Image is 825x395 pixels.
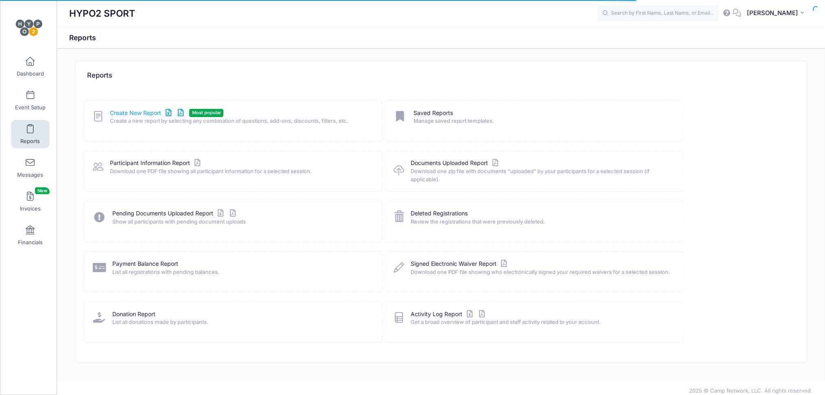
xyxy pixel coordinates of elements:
[411,159,500,167] a: Documents Uploaded Report
[113,310,156,319] a: Donation Report
[110,109,186,117] a: Create New Report
[35,187,50,194] span: New
[11,221,50,250] a: Financials
[189,109,223,117] span: Most popular
[113,209,238,218] a: Pending Documents Uploaded Report
[414,117,673,125] span: Manage saved report templates.
[0,9,57,47] a: HYPO2 SPORT
[11,52,50,81] a: Dashboard
[15,104,46,111] span: Event Setup
[411,167,672,183] span: Download one zip file with documents "uploaded" by your participants for a selected session (if a...
[11,120,50,148] a: Reports
[742,4,813,23] button: [PERSON_NAME]
[20,205,41,212] span: Invoices
[69,4,135,23] h1: HYPO2 SPORT
[747,9,798,17] span: [PERSON_NAME]
[411,260,509,268] a: Signed Electronic Waiver Report
[14,13,44,43] img: HYPO2 SPORT
[20,138,40,145] span: Reports
[18,239,43,246] span: Financials
[689,387,813,394] span: 2025 © Camp Network, LLC. All rights reserved.
[17,70,44,77] span: Dashboard
[110,117,372,125] span: Create a new report by selecting any combination of questions, add-ons, discounts, filters, etc.
[69,33,103,42] h1: Reports
[113,218,372,226] span: Show all participants with pending document uploads
[113,268,372,276] span: List all registrations with pending balances.
[110,167,372,176] span: Download one PDF file showing all participant information for a selected session.
[87,64,112,87] h4: Reports
[110,159,202,167] a: Participant Information Report
[597,5,720,22] input: Search by First Name, Last Name, or Email...
[411,218,672,226] span: Review the registrations that were previously deleted.
[411,268,672,276] span: Download one PDF file showing who electronically signed your required waivers for a selected sess...
[11,154,50,182] a: Messages
[17,171,43,178] span: Messages
[411,310,487,319] a: Activity Log Report
[11,86,50,115] a: Event Setup
[11,187,50,216] a: InvoicesNew
[414,109,453,117] a: Saved Reports
[411,318,672,326] span: Get a broad overview of participant and staff activity related to your account.
[113,318,372,326] span: List all donations made by participants.
[113,260,179,268] a: Payment Balance Report
[411,209,468,218] a: Deleted Registrations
